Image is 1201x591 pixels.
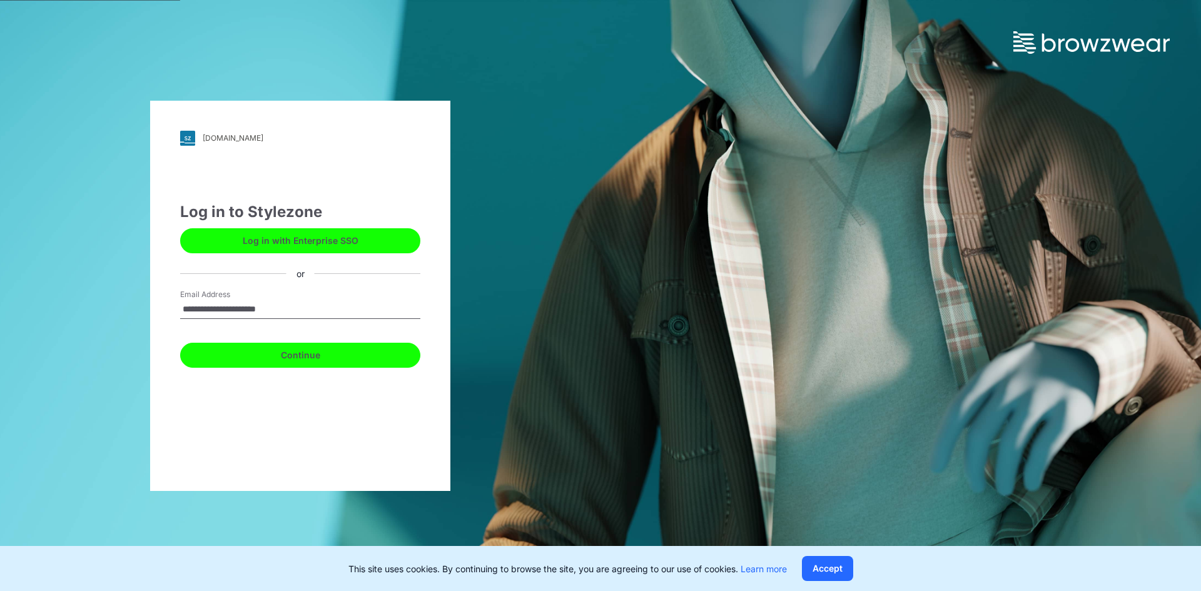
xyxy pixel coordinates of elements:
[180,201,420,223] div: Log in to Stylezone
[286,267,315,280] div: or
[802,556,853,581] button: Accept
[180,131,195,146] img: svg+xml;base64,PHN2ZyB3aWR0aD0iMjgiIGhlaWdodD0iMjgiIHZpZXdCb3g9IjAgMCAyOCAyOCIgZmlsbD0ibm9uZSIgeG...
[180,343,420,368] button: Continue
[741,563,787,574] a: Learn more
[348,562,787,575] p: This site uses cookies. By continuing to browse the site, you are agreeing to our use of cookies.
[203,133,263,143] div: [DOMAIN_NAME]
[180,228,420,253] button: Log in with Enterprise SSO
[180,131,420,146] a: [DOMAIN_NAME]
[1013,31,1170,54] img: browzwear-logo.73288ffb.svg
[180,289,268,300] label: Email Address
